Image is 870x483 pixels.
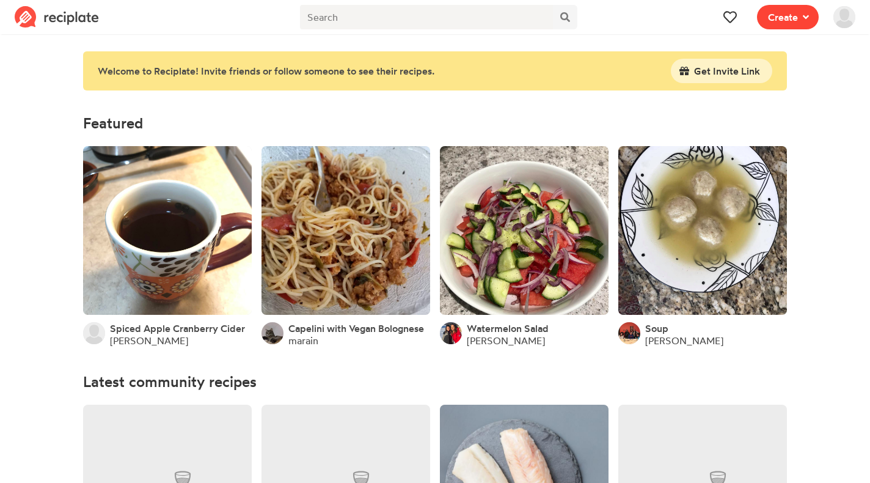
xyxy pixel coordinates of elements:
[833,6,855,28] img: User's avatar
[467,322,549,334] a: Watermelon Salad
[288,334,318,347] a: marain
[618,322,640,344] img: User's avatar
[288,322,424,334] a: Capelini with Vegan Bolognese
[261,322,283,344] img: User's avatar
[440,322,462,344] img: User's avatar
[83,115,787,131] h4: Featured
[110,334,188,347] a: [PERSON_NAME]
[768,10,798,24] span: Create
[110,322,245,334] a: Spiced Apple Cranberry Cider
[671,59,772,83] button: Get Invite Link
[645,334,723,347] a: [PERSON_NAME]
[694,64,760,78] span: Get Invite Link
[645,322,668,334] a: Soup
[83,322,105,344] img: User's avatar
[757,5,819,29] button: Create
[83,374,787,390] h4: Latest community recipes
[15,6,99,28] img: Reciplate
[98,64,656,78] div: Welcome to Reciplate! Invite friends or follow someone to see their recipes.
[300,5,554,29] input: Search
[467,334,545,347] a: [PERSON_NAME]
